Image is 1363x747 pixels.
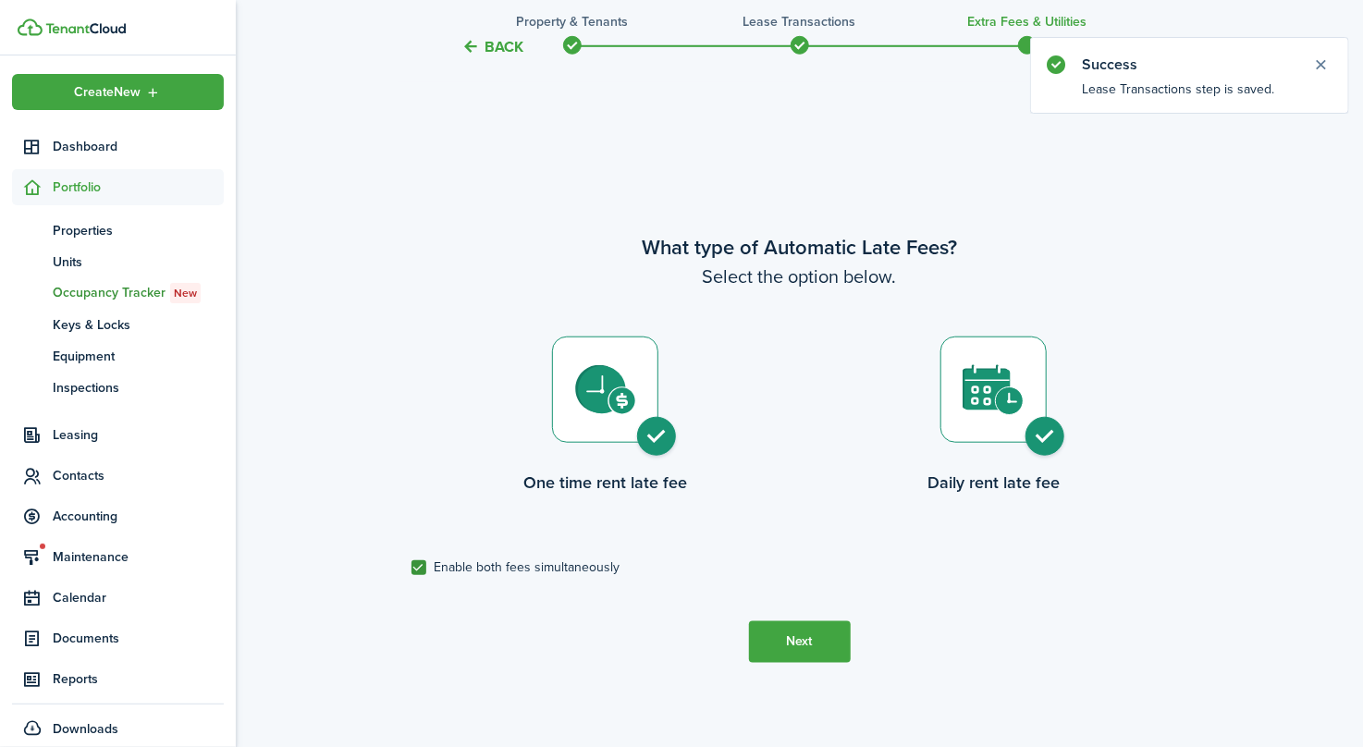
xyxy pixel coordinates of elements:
[411,263,1188,290] wizard-step-header-description: Select the option below.
[1082,54,1295,76] notify-title: Success
[411,471,800,495] control-radio-card-title: One time rent late fee
[53,466,224,485] span: Contacts
[462,37,524,56] button: Back
[12,129,224,165] a: Dashboard
[53,137,224,156] span: Dashboard
[53,507,224,526] span: Accounting
[411,232,1188,263] wizard-step-header-title: What type of Automatic Late Fees?
[53,588,224,607] span: Calendar
[174,285,197,301] span: New
[12,246,224,277] a: Units
[53,547,224,567] span: Maintenance
[575,365,636,415] img: One time rent late fee
[800,471,1188,495] control-radio-card-title: Daily rent late fee
[53,719,118,739] span: Downloads
[12,372,224,403] a: Inspections
[53,315,224,335] span: Keys & Locks
[749,621,851,663] button: Next
[516,12,628,31] h3: Property & Tenants
[12,214,224,246] a: Properties
[411,560,620,575] label: Enable both fees simultaneously
[53,347,224,366] span: Equipment
[1308,52,1334,78] button: Close notify
[743,12,856,31] h3: Lease Transactions
[12,277,224,309] a: Occupancy TrackerNew
[12,74,224,110] button: Open menu
[53,425,224,445] span: Leasing
[53,178,224,197] span: Portfolio
[45,23,126,34] img: TenantCloud
[12,661,224,697] a: Reports
[12,309,224,340] a: Keys & Locks
[1031,80,1348,113] notify-body: Lease Transactions step is saved.
[18,18,43,36] img: TenantCloud
[967,12,1087,31] h3: Extra fees & Utilities
[12,340,224,372] a: Equipment
[53,669,224,689] span: Reports
[53,252,224,272] span: Units
[53,378,224,398] span: Inspections
[53,221,224,240] span: Properties
[963,364,1025,416] img: Daily rent late fee
[53,283,224,303] span: Occupancy Tracker
[53,629,224,648] span: Documents
[75,86,141,99] span: Create New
